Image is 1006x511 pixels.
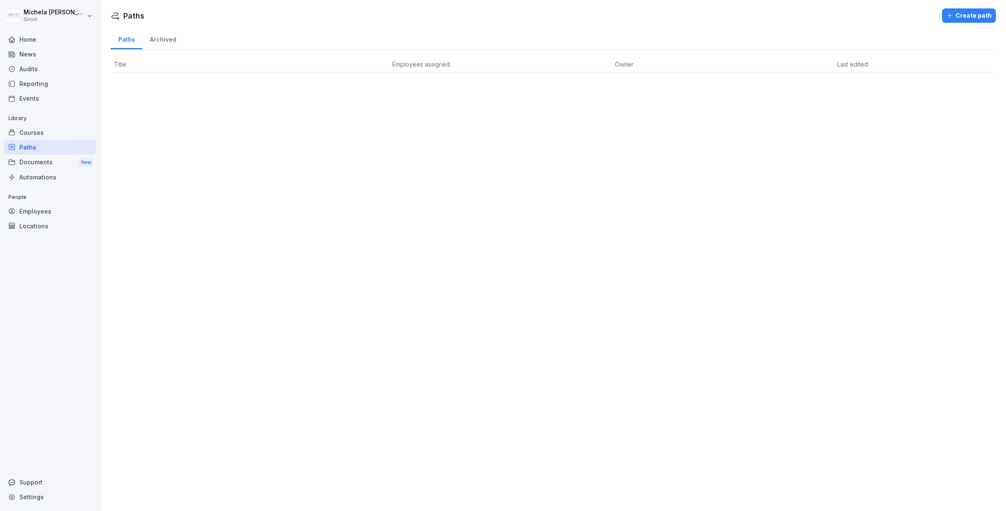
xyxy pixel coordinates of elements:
[4,62,96,76] a: Audits
[4,190,96,204] p: People
[4,490,96,504] a: Settings
[79,158,93,167] div: New
[4,125,96,140] a: Courses
[4,204,96,219] a: Employees
[946,11,992,20] div: Create path
[142,28,184,49] a: Archived
[392,61,450,68] span: Employees assigned
[4,475,96,490] div: Support
[4,32,96,47] a: Home
[4,76,96,91] a: Reporting
[114,61,126,68] span: Title
[615,61,633,68] span: Owner
[4,170,96,185] a: Automations
[24,9,85,16] p: Michela [PERSON_NAME]
[111,28,142,49] a: Paths
[4,91,96,106] a: Events
[942,8,996,23] button: Create path
[4,219,96,233] a: Locations
[24,16,85,22] p: Sironi
[4,155,96,170] a: DocumentsNew
[837,61,868,68] span: Last edited
[4,112,96,125] p: Library
[4,47,96,62] a: News
[4,155,96,170] div: Documents
[4,140,96,155] a: Paths
[123,10,144,21] h1: Paths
